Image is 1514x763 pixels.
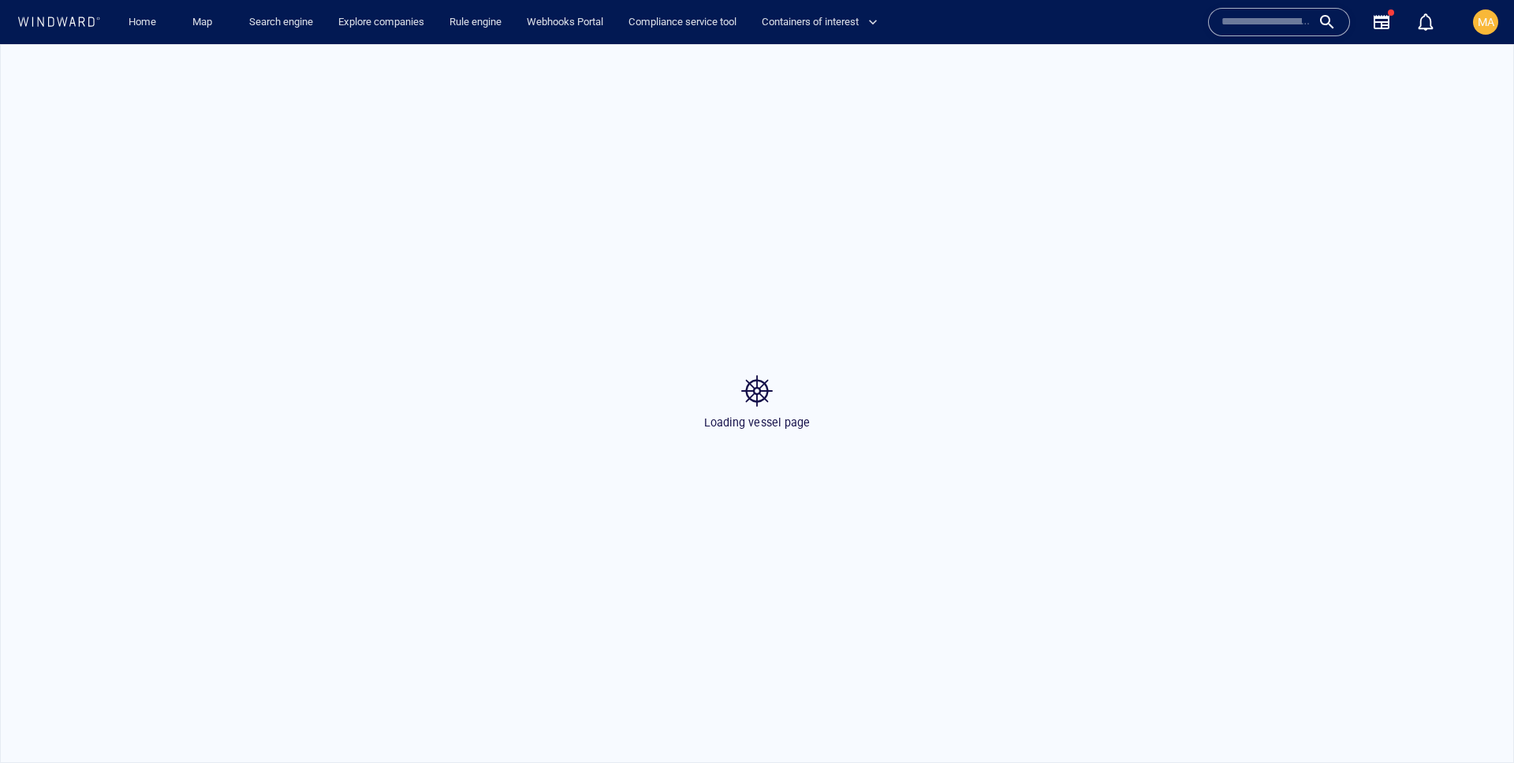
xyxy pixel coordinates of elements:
[332,9,431,36] a: Explore companies
[755,9,891,36] button: Containers of interest
[122,9,162,36] a: Home
[186,9,224,36] a: Map
[1478,16,1494,28] span: MA
[117,9,167,36] button: Home
[622,9,743,36] a: Compliance service tool
[762,13,878,32] span: Containers of interest
[180,9,230,36] button: Map
[1470,6,1501,38] button: MA
[443,9,508,36] a: Rule engine
[704,413,811,432] p: Loading vessel page
[520,9,610,36] a: Webhooks Portal
[1416,13,1435,32] div: Notification center
[243,9,319,36] a: Search engine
